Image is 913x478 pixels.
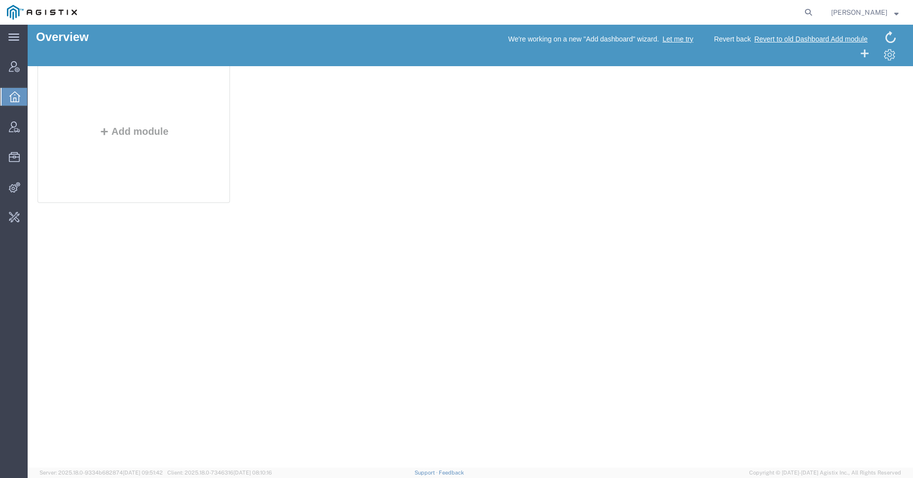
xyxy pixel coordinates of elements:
[69,101,144,112] button: Add module
[415,470,439,476] a: Support
[39,470,163,476] span: Server: 2025.18.0-9334b682874
[167,470,272,476] span: Client: 2025.18.0-7346316
[233,470,272,476] span: [DATE] 08:10:16
[831,7,887,18] span: Yaroslav Kernytskyi
[439,470,464,476] a: Feedback
[831,6,899,18] button: [PERSON_NAME]
[28,25,913,468] iframe: FS Legacy Container
[7,5,77,20] img: logo
[123,470,163,476] span: [DATE] 09:51:42
[749,469,901,477] span: Copyright © [DATE]-[DATE] Agistix Inc., All Rights Reserved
